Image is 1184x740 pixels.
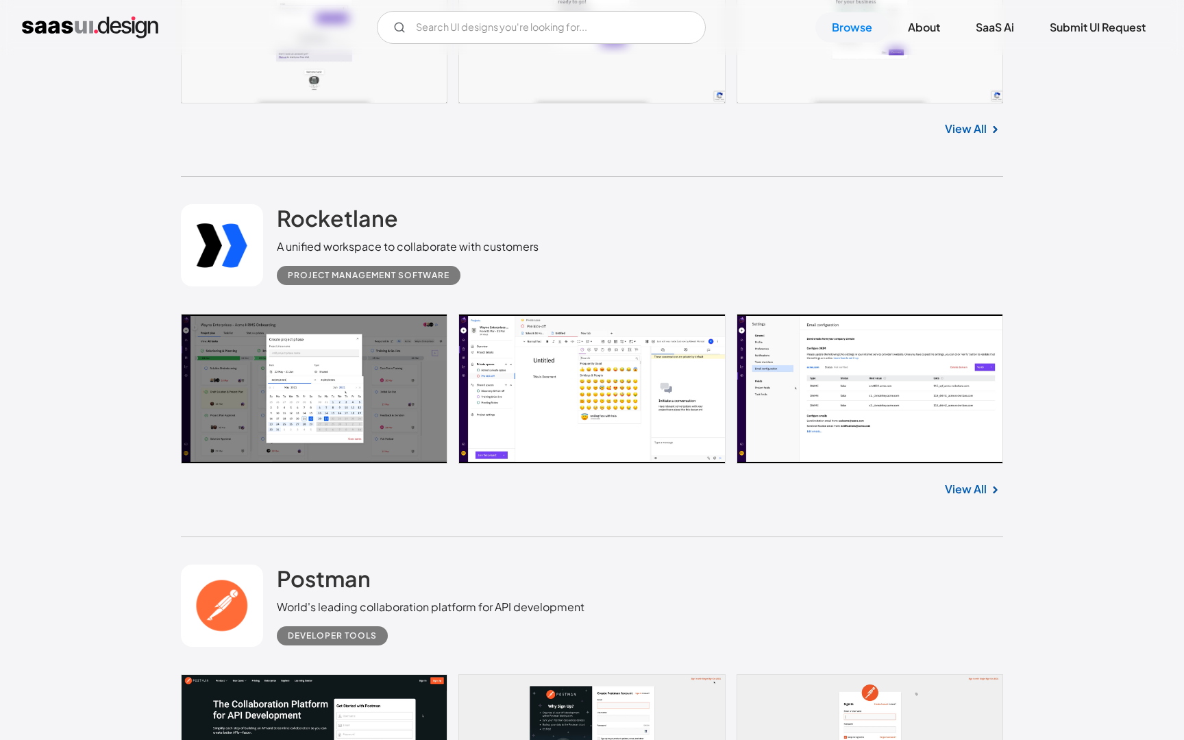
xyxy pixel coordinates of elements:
[288,267,449,284] div: Project Management Software
[959,12,1031,42] a: SaaS Ai
[1033,12,1162,42] a: Submit UI Request
[277,565,371,592] h2: Postman
[377,11,706,44] form: Email Form
[288,628,377,644] div: Developer tools
[277,238,539,255] div: A unified workspace to collaborate with customers
[277,204,398,238] a: Rocketlane
[891,12,957,42] a: About
[22,16,158,38] a: home
[277,204,398,232] h2: Rocketlane
[377,11,706,44] input: Search UI designs you're looking for...
[945,481,987,497] a: View All
[277,565,371,599] a: Postman
[815,12,889,42] a: Browse
[277,599,584,615] div: World's leading collaboration platform for API development
[945,121,987,137] a: View All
